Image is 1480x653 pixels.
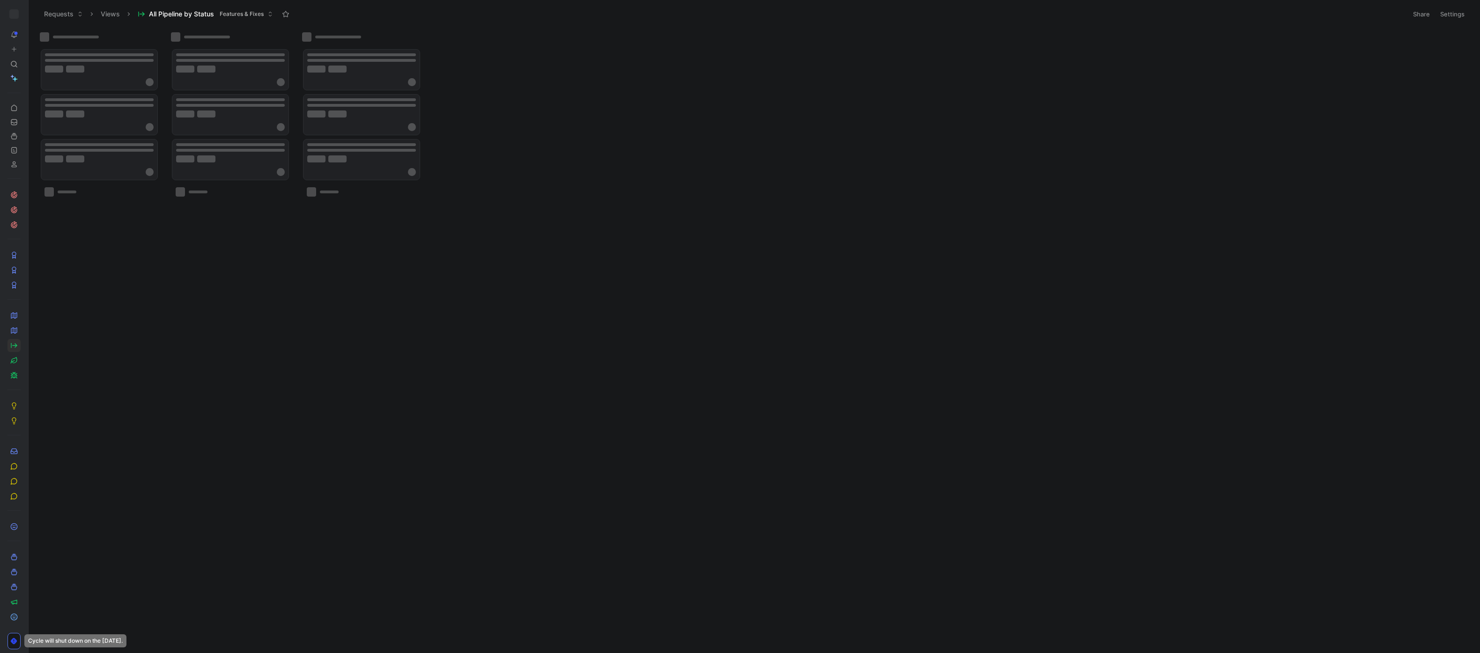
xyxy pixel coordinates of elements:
button: All Pipeline by StatusFeatures & Fixes [133,7,277,21]
button: Views [96,7,124,21]
button: Settings [1436,7,1469,21]
span: Features & Fixes [220,9,264,19]
span: All Pipeline by Status [149,9,214,19]
div: Cycle will shut down on the [DATE]. [24,634,126,647]
button: Share [1409,7,1434,21]
button: Requests [40,7,87,21]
